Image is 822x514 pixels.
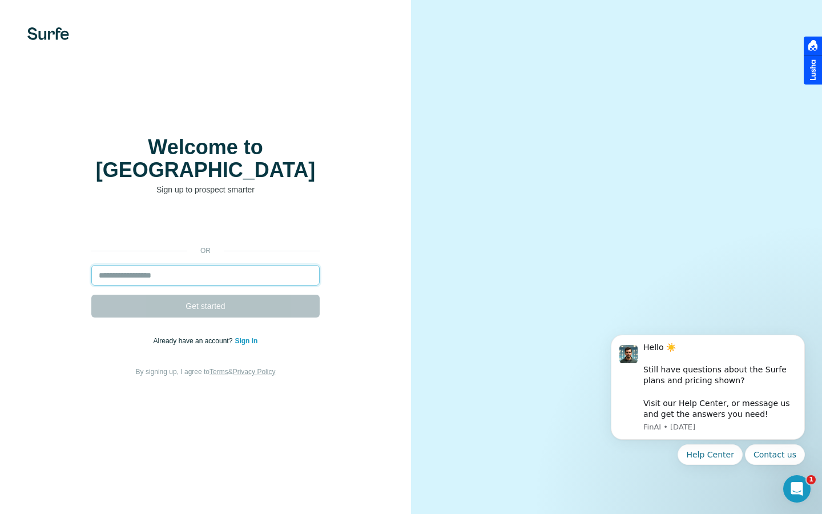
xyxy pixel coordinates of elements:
[136,368,276,376] span: By signing up, I agree to &
[783,475,811,503] iframe: Intercom live chat
[27,27,69,40] img: Surfe's logo
[807,475,816,484] span: 1
[154,337,235,345] span: Already have an account?
[86,212,325,238] iframe: Sign in with Google Button
[187,246,224,256] p: or
[209,368,228,376] a: Terms
[594,318,822,483] iframe: Intercom notifications message
[91,136,320,182] h1: Welcome to [GEOGRAPHIC_DATA]
[235,337,257,345] a: Sign in
[233,368,276,376] a: Privacy Policy
[91,184,320,195] p: Sign up to prospect smarter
